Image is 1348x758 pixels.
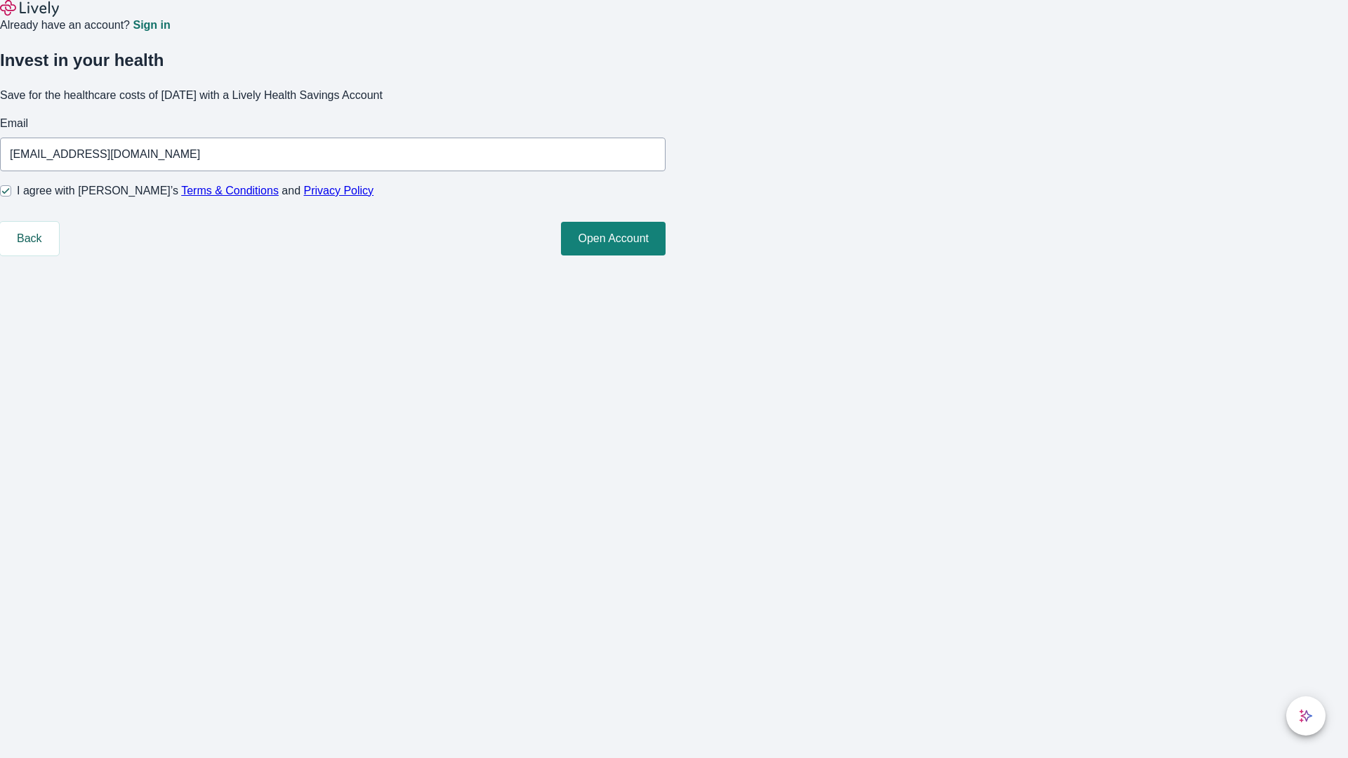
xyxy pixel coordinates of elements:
a: Privacy Policy [304,185,374,197]
a: Terms & Conditions [181,185,279,197]
button: chat [1286,696,1326,736]
a: Sign in [133,20,170,31]
button: Open Account [561,222,666,255]
span: I agree with [PERSON_NAME]’s and [17,182,374,199]
svg: Lively AI Assistant [1299,709,1313,723]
